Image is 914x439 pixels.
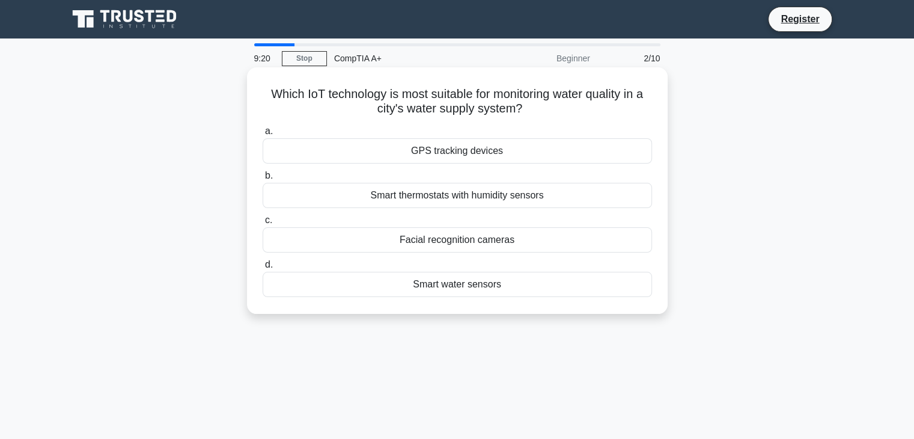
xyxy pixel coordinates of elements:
div: CompTIA A+ [327,46,492,70]
div: 2/10 [597,46,668,70]
div: GPS tracking devices [263,138,652,164]
a: Stop [282,51,327,66]
span: b. [265,170,273,180]
span: a. [265,126,273,136]
div: Smart water sensors [263,272,652,297]
div: Beginner [492,46,597,70]
h5: Which IoT technology is most suitable for monitoring water quality in a city's water supply system? [261,87,653,117]
div: 9:20 [247,46,282,70]
span: d. [265,259,273,269]
div: Facial recognition cameras [263,227,652,253]
a: Register [773,11,826,26]
div: Smart thermostats with humidity sensors [263,183,652,208]
span: c. [265,215,272,225]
